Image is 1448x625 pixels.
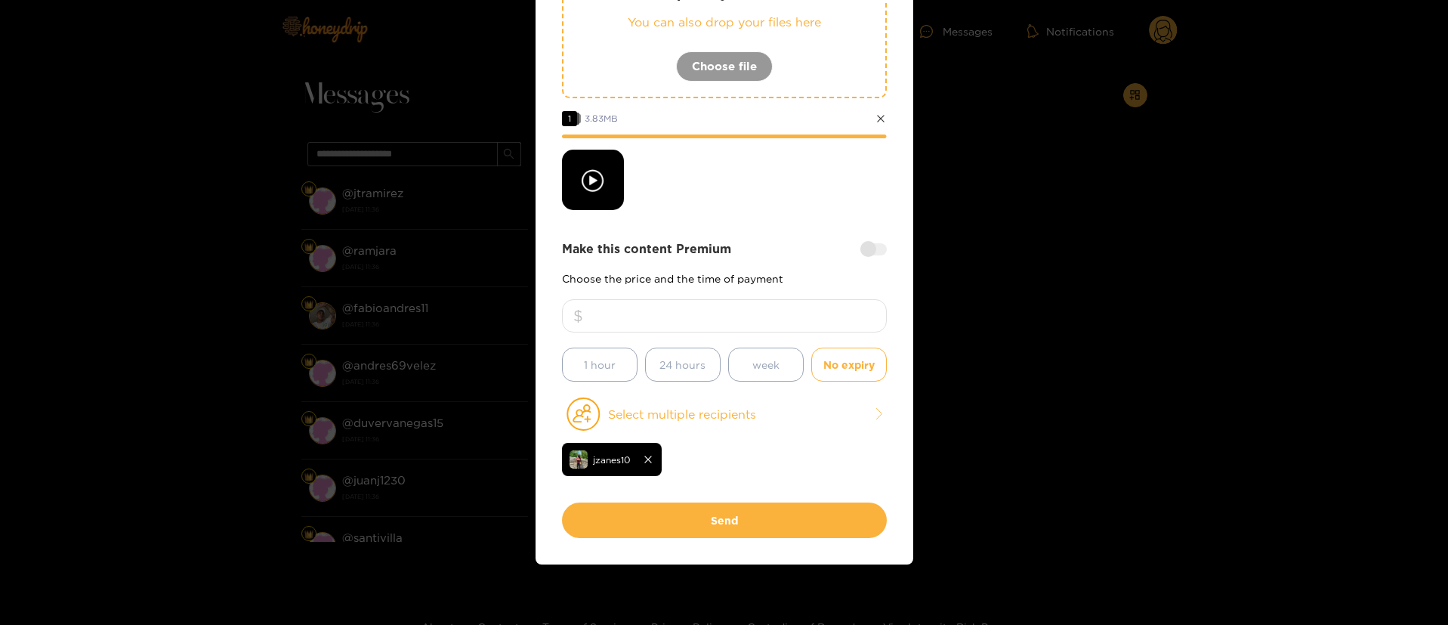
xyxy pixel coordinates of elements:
[811,348,887,382] button: No expiry
[570,450,588,469] img: y3lbc-6fc38bb7-d84e-4a22-86ae-7b8eb055153d.jpeg
[562,397,887,432] button: Select multiple recipients
[562,240,731,258] strong: Make this content Premium
[676,51,773,82] button: Choose file
[645,348,721,382] button: 24 hours
[562,111,577,126] span: 1
[584,356,616,373] span: 1 hour
[659,356,705,373] span: 24 hours
[562,273,887,284] p: Choose the price and the time of payment
[594,14,855,31] p: You can also drop your files here
[752,356,780,373] span: week
[593,451,631,469] span: jzanes10
[585,113,618,123] span: 3.83 MB
[823,356,875,373] span: No expiry
[562,348,638,382] button: 1 hour
[562,503,887,538] button: Send
[728,348,804,382] button: week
